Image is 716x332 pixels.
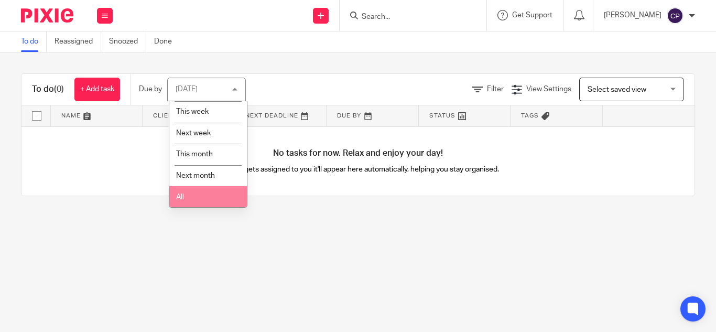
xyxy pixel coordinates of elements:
a: To do [21,31,47,52]
a: Reassigned [55,31,101,52]
p: [PERSON_NAME] [604,10,661,20]
a: Done [154,31,180,52]
span: Next week [176,130,211,137]
h4: No tasks for now. Relax and enjoy your day! [21,148,695,159]
p: Due by [139,84,162,94]
span: This week [176,108,209,115]
span: This month [176,151,213,158]
span: Tags [521,113,539,119]
span: Get Support [512,12,552,19]
span: (0) [54,85,64,93]
img: svg%3E [667,7,684,24]
a: + Add task [74,78,120,101]
span: Select saved view [588,86,646,93]
input: Search [361,13,455,22]
span: View Settings [526,85,571,93]
p: As work gets assigned to you it'll appear here automatically, helping you stay organised. [190,164,526,175]
span: Next month [176,172,215,179]
img: Pixie [21,8,73,23]
h1: To do [32,84,64,95]
a: Snoozed [109,31,146,52]
div: [DATE] [176,85,198,93]
span: All [176,194,184,201]
span: Filter [487,85,504,93]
